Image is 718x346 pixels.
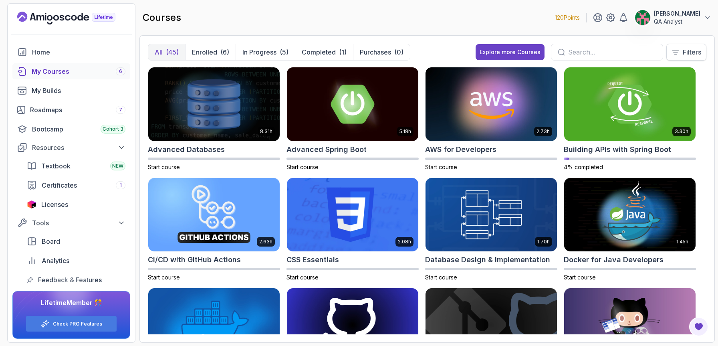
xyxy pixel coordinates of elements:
a: roadmaps [12,102,130,118]
a: home [12,44,130,60]
a: courses [12,63,130,79]
h2: AWS for Developers [425,144,496,155]
span: 6 [119,68,122,75]
h2: Database Design & Implementation [425,254,550,265]
div: (5) [280,47,288,57]
p: Completed [302,47,336,57]
h2: CSS Essentials [286,254,339,265]
div: (0) [394,47,403,57]
a: board [22,233,130,249]
p: In Progress [242,47,276,57]
img: Docker for Java Developers card [564,178,696,252]
button: Completed(1) [295,44,353,60]
button: Resources [12,140,130,155]
h2: CI/CD with GitHub Actions [148,254,241,265]
a: certificates [22,177,130,193]
button: Open Feedback Button [689,317,708,336]
span: Board [42,237,60,246]
h2: Docker for Java Developers [564,254,664,265]
button: Explore more Courses [476,44,545,60]
h2: courses [143,11,181,24]
span: Start course [564,274,596,281]
p: QA Analyst [654,18,700,26]
a: Landing page [17,12,134,24]
p: Filters [683,47,701,57]
span: Start course [286,164,319,170]
button: Purchases(0) [353,44,410,60]
p: 1.45h [676,239,688,245]
div: Resources [32,143,125,152]
a: feedback [22,272,130,288]
h2: Advanced Spring Boot [286,144,367,155]
p: 120 Points [555,14,580,22]
button: All(45) [148,44,185,60]
span: Start course [425,164,457,170]
img: Advanced Databases card [148,67,280,141]
a: bootcamp [12,121,130,137]
span: Feedback & Features [38,275,102,285]
button: user profile image[PERSON_NAME]QA Analyst [635,10,712,26]
p: 3.30h [675,128,688,135]
a: Building APIs with Spring Boot card3.30hBuilding APIs with Spring Boot4% completed [564,67,696,171]
img: CI/CD with GitHub Actions card [148,178,280,252]
p: 2.08h [398,239,411,245]
h2: Advanced Databases [148,144,225,155]
button: Check PRO Features [26,316,117,332]
p: 2.63h [259,239,272,245]
p: 1.70h [537,239,550,245]
span: Licenses [41,200,68,209]
div: Bootcamp [32,124,125,134]
img: AWS for Developers card [426,67,557,141]
div: My Courses [32,67,125,76]
div: (1) [339,47,347,57]
div: Explore more Courses [480,48,541,56]
p: 2.73h [536,128,550,135]
span: Start course [286,274,319,281]
img: Building APIs with Spring Boot card [564,67,696,141]
button: Tools [12,216,130,230]
img: jetbrains icon [27,200,36,208]
a: builds [12,83,130,99]
img: user profile image [635,10,650,25]
div: (45) [166,47,179,57]
p: Enrolled [192,47,217,57]
span: Textbook [41,161,71,171]
a: textbook [22,158,130,174]
span: Start course [148,164,180,170]
div: Home [32,47,125,57]
span: Start course [425,274,457,281]
img: CSS Essentials card [287,178,418,252]
a: licenses [22,196,130,212]
div: Roadmaps [30,105,125,115]
span: 4% completed [564,164,603,170]
h2: Building APIs with Spring Boot [564,144,671,155]
span: 1 [120,182,122,188]
span: Cohort 3 [103,126,123,132]
p: 8.31h [260,128,272,135]
p: [PERSON_NAME] [654,10,700,18]
img: Advanced Spring Boot card [287,67,418,141]
span: Analytics [42,256,69,265]
span: 7 [119,107,122,113]
span: NEW [112,163,123,169]
span: Start course [148,274,180,281]
button: In Progress(5) [236,44,295,60]
p: Purchases [360,47,391,57]
div: My Builds [32,86,125,95]
div: (6) [220,47,229,57]
span: Certificates [42,180,77,190]
img: Database Design & Implementation card [426,178,557,252]
div: Tools [32,218,125,228]
a: Check PRO Features [53,321,102,327]
button: Enrolled(6) [185,44,236,60]
input: Search... [568,47,656,57]
button: Filters [666,44,706,61]
p: 5.18h [399,128,411,135]
a: analytics [22,253,130,269]
p: All [155,47,163,57]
